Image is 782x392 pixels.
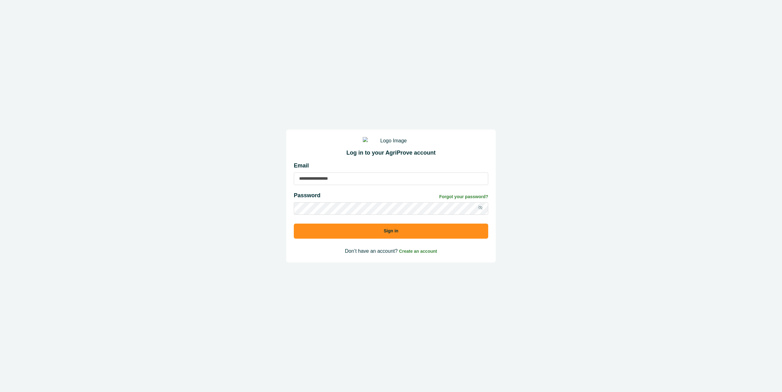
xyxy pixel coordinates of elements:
[399,248,437,254] a: Create an account
[294,150,488,156] h2: Log in to your AgriProve account
[294,247,488,255] p: Don’t have an account?
[399,249,437,254] span: Create an account
[439,193,488,200] a: Forgot your password?
[294,162,488,170] p: Email
[294,191,320,200] p: Password
[363,137,419,145] img: Logo Image
[294,224,488,239] button: Sign in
